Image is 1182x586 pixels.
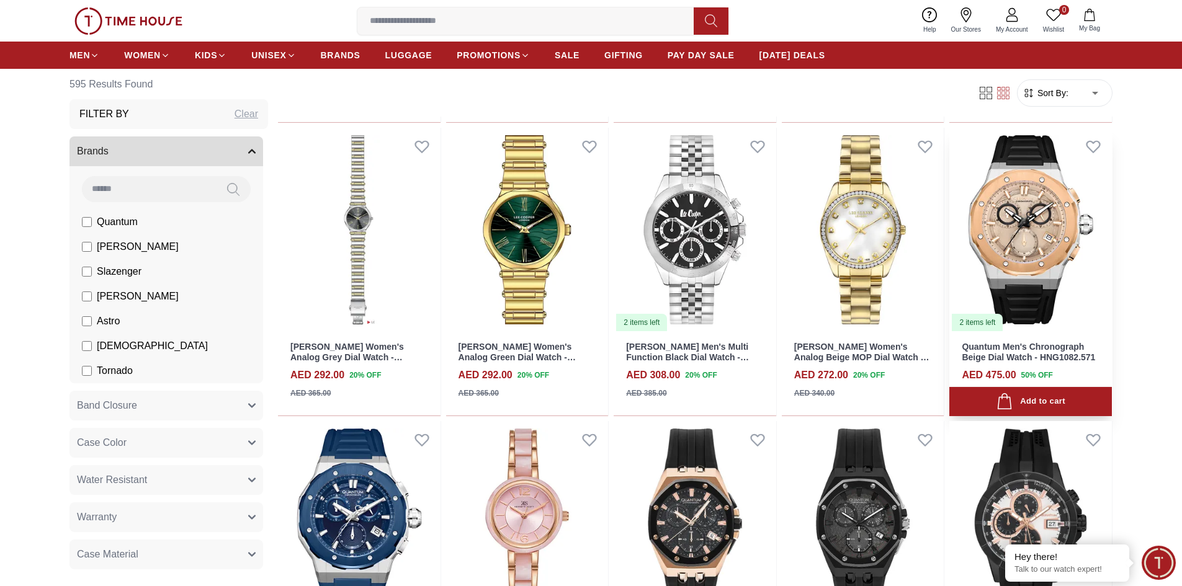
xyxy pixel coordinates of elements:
[77,435,127,450] span: Case Color
[124,49,161,61] span: WOMEN
[69,428,263,458] button: Case Color
[626,368,680,383] h4: AED 308.00
[1035,87,1068,99] span: Sort By:
[82,267,92,277] input: Slazenger
[290,342,404,373] a: [PERSON_NAME] Women's Analog Grey Dial Watch - LC08000.260
[278,128,441,332] img: Lee Cooper Women's Analog Grey Dial Watch - LC08000.260
[97,289,179,304] span: [PERSON_NAME]
[69,391,263,420] button: Band Closure
[69,136,263,166] button: Brands
[82,291,92,301] input: [PERSON_NAME]
[79,107,129,122] h3: Filter By
[97,264,141,279] span: Slazenger
[1059,5,1069,15] span: 0
[1072,6,1108,35] button: My Bag
[962,368,1016,383] h4: AED 475.00
[962,342,1095,362] a: Quantum Men's Chronograph Beige Dial Watch - HNG1082.571
[349,370,381,381] span: 20 % OFF
[82,341,92,351] input: [DEMOGRAPHIC_DATA]
[626,388,666,399] div: AED 385.00
[457,49,521,61] span: PROMOTIONS
[555,49,580,61] span: SALE
[77,398,137,413] span: Band Closure
[69,539,263,569] button: Case Material
[614,128,776,332] img: Lee Cooper Men's Multi Function Black Dial Watch - LC07963.350
[759,44,825,66] a: [DATE] DEALS
[459,368,513,383] h4: AED 292.00
[69,49,90,61] span: MEN
[97,215,138,229] span: Quantum
[626,342,749,373] a: [PERSON_NAME] Men's Multi Function Black Dial Watch - LC07963.350
[996,393,1065,410] div: Add to cart
[235,107,258,122] div: Clear
[916,5,944,37] a: Help
[517,370,549,381] span: 20 % OFF
[251,49,286,61] span: UNISEX
[97,314,120,329] span: Astro
[1038,25,1069,34] span: Wishlist
[1014,551,1120,563] div: Hey there!
[616,314,667,331] div: 2 items left
[195,49,217,61] span: KIDS
[991,25,1033,34] span: My Account
[290,368,344,383] h4: AED 292.00
[69,44,99,66] a: MEN
[794,388,835,399] div: AED 340.00
[949,128,1112,332] a: Quantum Men's Chronograph Beige Dial Watch - HNG1082.5712 items left
[124,44,170,66] a: WOMEN
[321,44,360,66] a: BRANDS
[949,387,1112,416] button: Add to cart
[1036,5,1072,37] a: 0Wishlist
[97,363,133,378] span: Tornado
[1021,370,1053,381] span: 50 % OFF
[385,49,432,61] span: LUGGAGE
[82,366,92,376] input: Tornado
[77,547,138,562] span: Case Material
[685,370,717,381] span: 20 % OFF
[555,44,580,66] a: SALE
[604,49,643,61] span: GIFTING
[97,339,208,353] span: [DEMOGRAPHIC_DATA]
[782,128,944,332] img: Lee Cooper Women's Analog Beige MOP Dial Watch - LC07478.120
[290,388,331,399] div: AED 365.00
[1014,564,1120,575] p: Talk to our watch expert!
[759,49,825,61] span: [DATE] DEALS
[794,342,929,373] a: [PERSON_NAME] Women's Analog Beige MOP Dial Watch - LC07478.120
[1023,87,1068,99] button: Sort By:
[321,49,360,61] span: BRANDS
[251,44,295,66] a: UNISEX
[668,49,735,61] span: PAY DAY SALE
[853,370,885,381] span: 20 % OFF
[77,473,147,487] span: Water Resistant
[385,44,432,66] a: LUGGAGE
[82,316,92,326] input: Astro
[97,239,179,254] span: [PERSON_NAME]
[1074,24,1105,33] span: My Bag
[82,217,92,227] input: Quantum
[918,25,941,34] span: Help
[77,510,117,525] span: Warranty
[944,5,988,37] a: Our Stores
[459,342,576,373] a: [PERSON_NAME] Women's Analog Green Dial Watch - LC08000.170
[604,44,643,66] a: GIFTING
[69,69,268,99] h6: 595 Results Found
[69,502,263,532] button: Warranty
[446,128,609,332] img: Lee Cooper Women's Analog Green Dial Watch - LC08000.170
[77,144,109,159] span: Brands
[952,314,1003,331] div: 2 items left
[668,44,735,66] a: PAY DAY SALE
[459,388,499,399] div: AED 365.00
[794,368,848,383] h4: AED 272.00
[946,25,986,34] span: Our Stores
[69,465,263,495] button: Water Resistant
[949,128,1112,332] img: Quantum Men's Chronograph Beige Dial Watch - HNG1082.571
[82,242,92,252] input: [PERSON_NAME]
[74,7,182,35] img: ...
[195,44,226,66] a: KIDS
[614,128,776,332] a: Lee Cooper Men's Multi Function Black Dial Watch - LC07963.3502 items left
[1142,546,1176,580] div: Chat Widget
[457,44,530,66] a: PROMOTIONS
